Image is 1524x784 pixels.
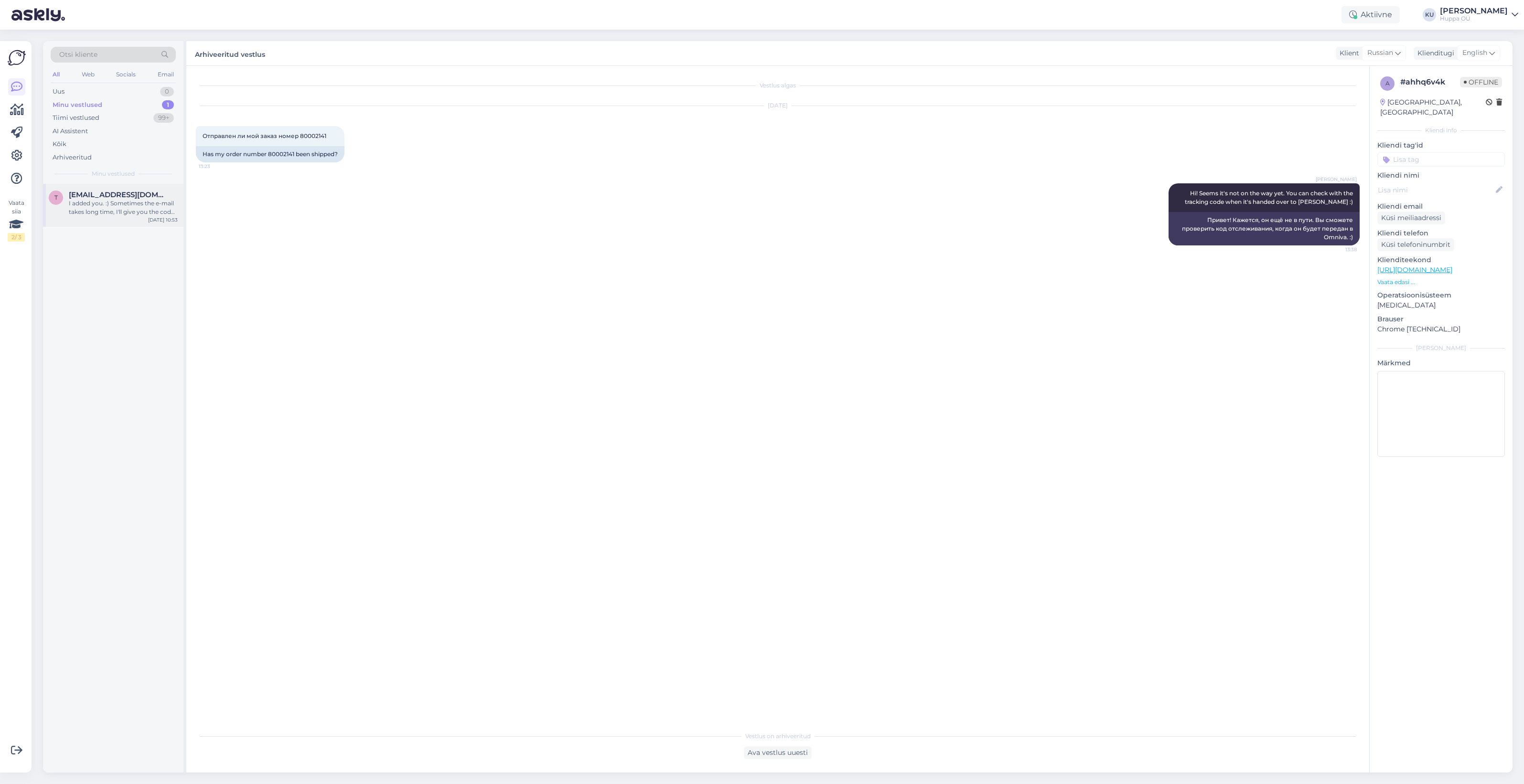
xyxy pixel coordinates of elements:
div: [PERSON_NAME] [1440,7,1508,15]
div: 1 [162,100,174,110]
p: Operatsioonisüsteem [1377,290,1505,300]
span: English [1462,48,1487,58]
div: 2 / 3 [8,233,25,242]
label: Arhiveeritud vestlus [195,47,265,60]
span: 13:38 [1321,246,1357,253]
div: Küsi telefoninumbrit [1377,238,1454,251]
span: [PERSON_NAME] [1316,176,1357,183]
p: Kliendi tag'id [1377,140,1505,150]
a: [PERSON_NAME]Huppa OÜ [1440,7,1518,22]
p: Kliendi email [1377,201,1505,212]
div: Web [80,68,97,81]
div: [DATE] [196,101,1360,110]
span: 13:23 [199,163,235,170]
div: Arhiveeritud [53,153,92,162]
span: Offline [1460,77,1502,87]
span: Отправлен ли мой заказ номер 80002141 [203,132,326,139]
span: tuomi_ssri@hotmail.com [69,191,168,199]
p: Märkmed [1377,358,1505,368]
a: [URL][DOMAIN_NAME] [1377,265,1452,274]
div: Küsi meiliaadressi [1377,212,1445,224]
input: Lisa tag [1377,152,1505,167]
span: a [1385,80,1390,87]
span: Vestlus on arhiveeritud [745,732,811,741]
div: Привет! Кажется, он ещё не в пути. Вы сможете проверить код отслеживания, когда он будет передан ... [1169,212,1360,245]
p: [MEDICAL_DATA] [1377,300,1505,310]
p: Klienditeekond [1377,255,1505,265]
span: Otsi kliente [59,50,97,60]
div: I added you. :) Sometimes the e-mail takes long time, I'll give you the code: HUPPA10 [69,199,178,216]
div: Socials [114,68,138,81]
div: 0 [160,87,174,96]
div: Vestlus algas [196,81,1360,90]
div: Tiimi vestlused [53,113,99,123]
div: Kliendi info [1377,126,1505,135]
div: Aktiivne [1342,6,1400,23]
div: Ava vestlus uuesti [744,746,812,759]
div: Uus [53,87,64,96]
img: Askly Logo [8,49,26,67]
div: Vaata siia [8,199,25,242]
input: Lisa nimi [1378,185,1494,195]
p: Kliendi telefon [1377,228,1505,238]
div: [DATE] 10:53 [148,216,178,223]
span: t [54,194,58,201]
div: All [51,68,62,81]
span: Minu vestlused [92,170,135,178]
p: Vaata edasi ... [1377,278,1505,286]
div: 99+ [153,113,174,123]
p: Kliendi nimi [1377,170,1505,180]
div: [GEOGRAPHIC_DATA], [GEOGRAPHIC_DATA] [1380,97,1486,117]
div: Minu vestlused [53,100,102,110]
div: [PERSON_NAME] [1377,344,1505,352]
p: Brauser [1377,314,1505,324]
span: Hi! Seems it's not on the way yet. You can check with the tracking code when it's handed over to ... [1185,190,1354,205]
div: Kõik [53,139,66,149]
div: Klient [1336,48,1359,58]
div: # ahhq6v4k [1400,76,1460,88]
p: Chrome [TECHNICAL_ID] [1377,324,1505,334]
div: Huppa OÜ [1440,15,1508,22]
div: KU [1423,8,1436,21]
div: AI Assistent [53,127,88,136]
span: Russian [1367,48,1393,58]
div: Email [156,68,176,81]
div: Klienditugi [1414,48,1454,58]
div: Has my order number 80002141 been shipped? [196,146,344,162]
